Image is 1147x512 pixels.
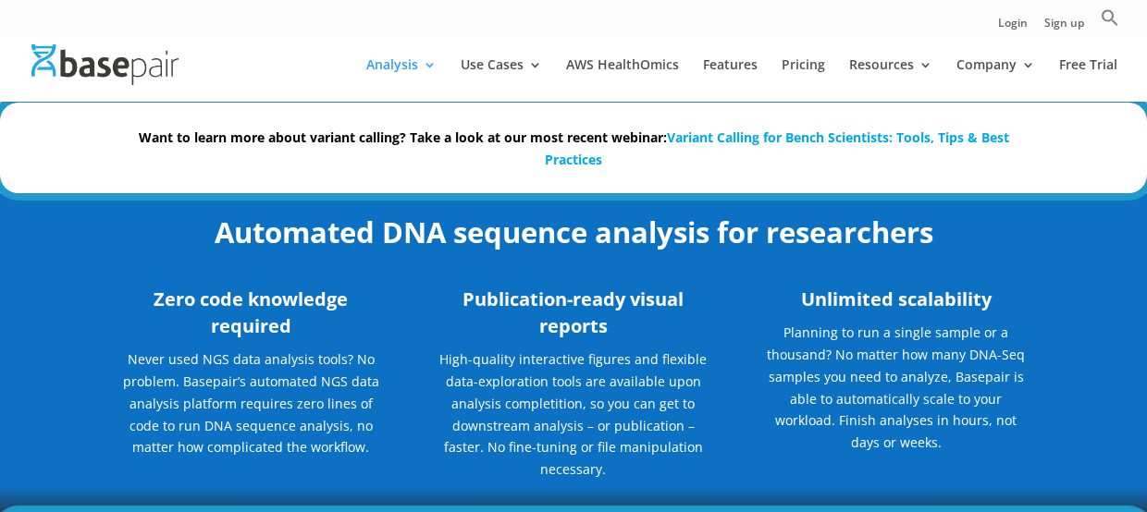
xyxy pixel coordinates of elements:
strong: Automated DNA sequence analysis for researchers [215,213,933,251]
h3: Unlimited scalability [760,286,1032,322]
img: Basepair [31,44,179,84]
a: AWS HealthOmics [566,58,679,102]
a: Sign up [1044,18,1084,37]
a: Use Cases [461,58,542,102]
p: Planning to run a single sample or a thousand? No matter how many DNA-Seq samples you need to ana... [760,322,1032,454]
a: Resources [849,58,932,102]
h3: Publication-ready visual reports [438,286,709,348]
a: Search Icon Link [1101,8,1119,37]
a: Free Trial [1059,58,1117,102]
strong: Want to learn more about variant calling? Take a look at our most recent webinar: [139,128,1009,168]
h3: Zero code knowledge required [115,286,387,348]
a: Company [956,58,1035,102]
a: Variant Calling for Bench Scientists: Tools, Tips & Best Practices [545,128,1009,168]
a: Features [703,58,758,102]
svg: Search [1101,8,1119,27]
p: High-quality interactive figures and flexible data-exploration tools are available upon analysis ... [438,348,709,481]
a: Pricing [782,58,825,102]
a: Login [998,18,1028,37]
a: Analysis [366,58,437,102]
p: Never used NGS data analysis tools? No problem. Basepair’s automated NGS data analysis platform r... [115,348,387,471]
